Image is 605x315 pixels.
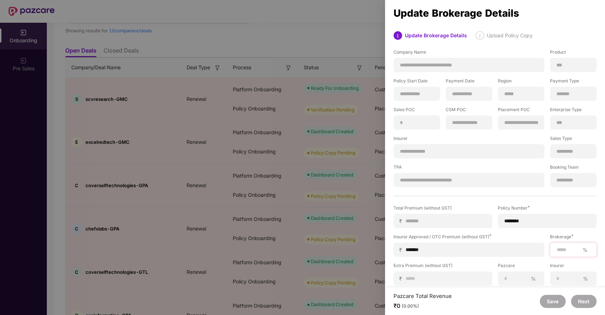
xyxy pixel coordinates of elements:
button: Next [571,295,596,308]
label: Extra Premium (without GST) [394,262,492,271]
div: Update Brokerage Details [405,31,467,40]
div: Insurer Approved / OTC Premium (without GST) [394,234,544,240]
label: CSM POC [446,107,492,115]
label: Region [498,78,544,87]
label: TPA [394,164,544,173]
div: Policy Number [498,205,596,211]
div: Pazcare Total Revenue [394,293,452,299]
label: Insurer [550,262,596,271]
span: ₹ [399,218,405,224]
div: Upload Policy Copy [487,31,533,40]
label: Policy Start Date [394,78,440,87]
div: Brokerage [550,234,596,240]
label: Company Name [394,49,544,58]
button: Save [540,295,566,308]
label: Product [550,49,596,58]
label: Sales POC [394,107,440,115]
div: Update Brokerage Details [394,9,596,17]
div: (0.00%) [402,303,419,309]
label: Booking Team [550,164,596,173]
label: Total Premium (without GST) [394,205,492,214]
span: % [528,275,539,282]
span: % [580,275,591,282]
label: Sales Type [550,135,596,144]
label: Payment Type [550,78,596,87]
div: ₹0 [394,302,452,310]
span: ₹ [399,275,405,282]
span: 1 [396,33,399,38]
span: % [580,246,590,253]
label: Placement POC [498,107,544,115]
span: 2 [478,33,481,38]
label: Insurer [394,135,544,144]
label: Payment Date [446,78,492,87]
label: Enterprise Type [550,107,596,115]
span: ₹ [399,246,405,253]
label: Pazcare [498,262,544,271]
